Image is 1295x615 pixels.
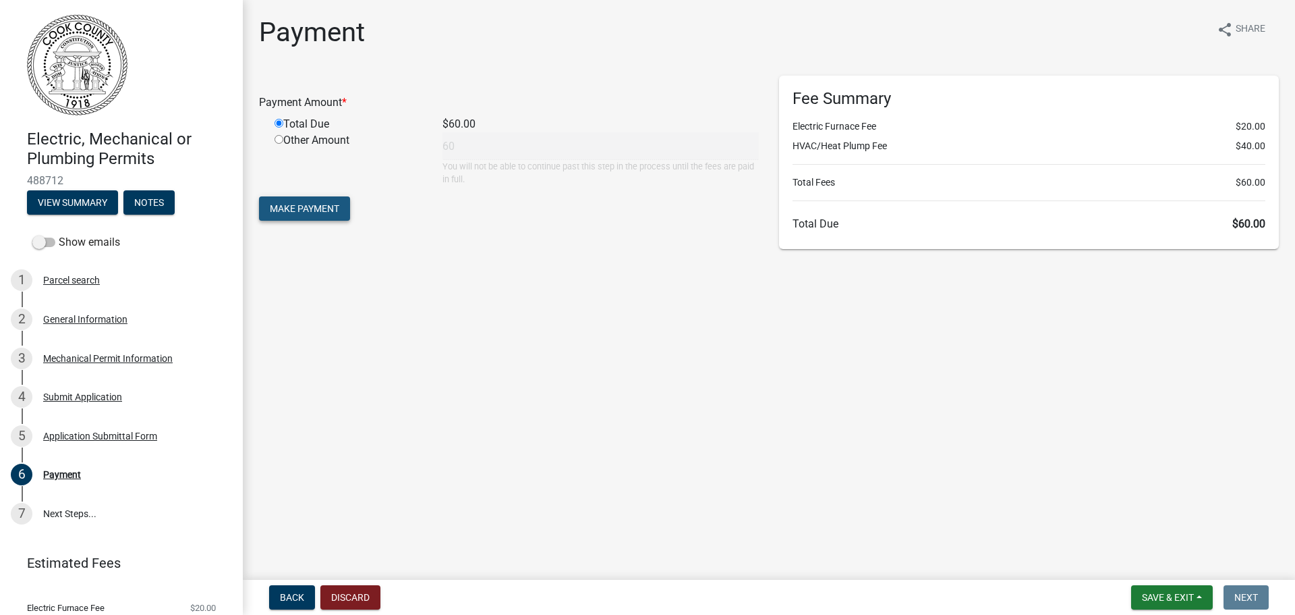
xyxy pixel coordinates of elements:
[43,392,122,402] div: Submit Application
[1131,585,1213,610] button: Save & Exit
[1234,592,1258,603] span: Next
[793,89,1265,109] h6: Fee Summary
[11,309,32,330] div: 2
[27,604,105,612] span: Electric Furnace Fee
[249,95,769,111] div: Payment Amount
[27,198,118,209] wm-modal-confirm: Summary
[1232,217,1265,230] span: $60.00
[11,425,32,447] div: 5
[27,174,216,187] span: 488712
[264,116,432,132] div: Total Due
[280,592,304,603] span: Back
[270,203,339,214] span: Make Payment
[793,119,1265,134] li: Electric Furnace Fee
[1236,176,1265,190] span: $60.00
[11,348,32,369] div: 3
[793,139,1265,153] li: HVAC/Heat Plump Fee
[43,470,81,479] div: Payment
[269,585,315,610] button: Back
[1236,22,1265,38] span: Share
[11,269,32,291] div: 1
[1224,585,1269,610] button: Next
[43,275,100,285] div: Parcel search
[1206,16,1276,43] button: shareShare
[11,550,221,577] a: Estimated Fees
[43,431,157,441] div: Application Submittal Form
[264,132,432,186] div: Other Amount
[11,386,32,408] div: 4
[27,190,118,215] button: View Summary
[259,16,365,49] h1: Payment
[259,196,350,221] button: Make Payment
[11,503,32,525] div: 7
[123,198,175,209] wm-modal-confirm: Notes
[320,585,380,610] button: Discard
[123,190,175,215] button: Notes
[793,217,1265,230] h6: Total Due
[11,464,32,485] div: 6
[32,234,120,250] label: Show emails
[1236,119,1265,134] span: $20.00
[43,315,127,324] div: General Information
[1236,139,1265,153] span: $40.00
[793,176,1265,190] li: Total Fees
[190,604,216,612] span: $20.00
[43,354,173,363] div: Mechanical Permit Information
[27,14,127,115] img: Cook County, Georgia
[432,116,769,132] div: $60.00
[1142,592,1194,603] span: Save & Exit
[1217,22,1233,38] i: share
[27,130,232,169] h4: Electric, Mechanical or Plumbing Permits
